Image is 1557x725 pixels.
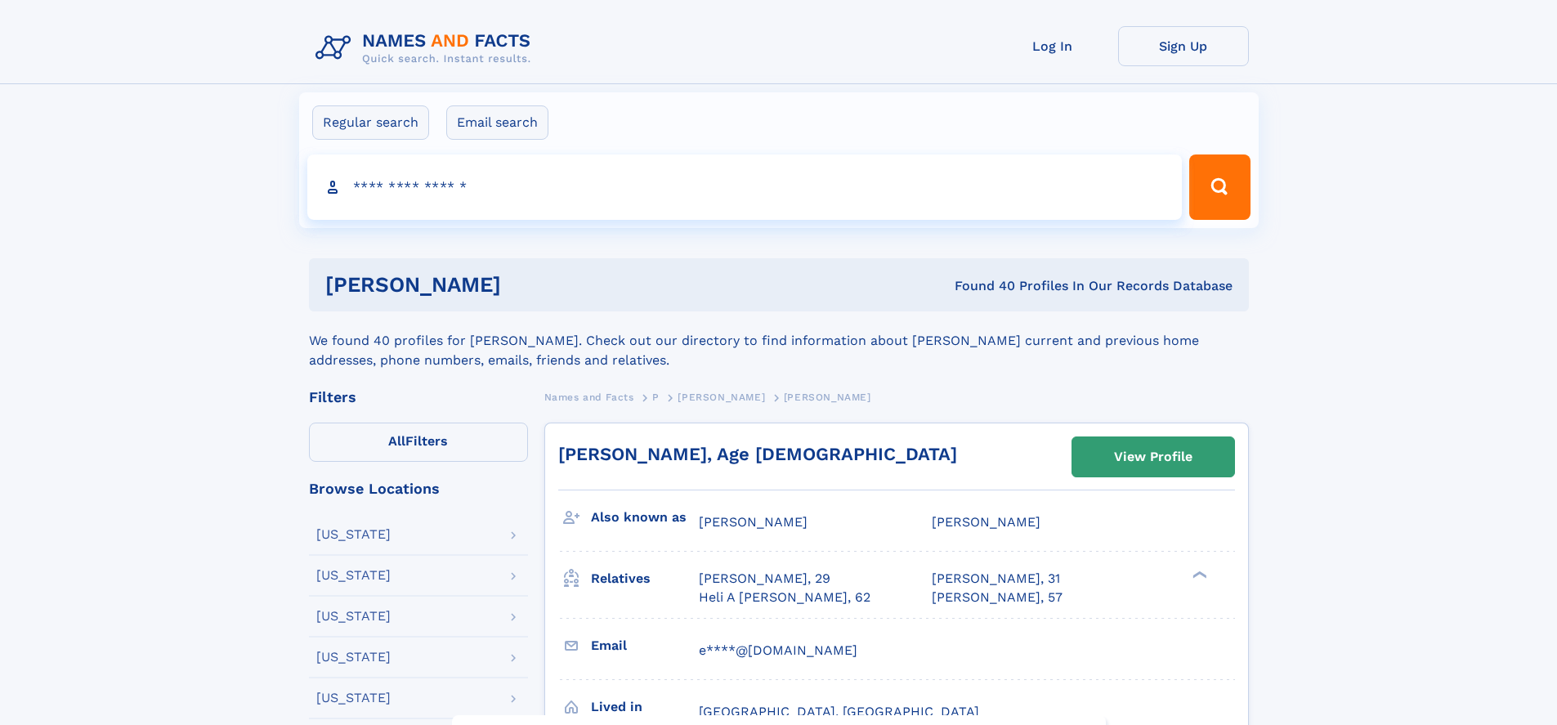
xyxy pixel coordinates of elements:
[652,387,660,407] a: P
[312,105,429,140] label: Regular search
[591,565,699,593] h3: Relatives
[932,514,1040,530] span: [PERSON_NAME]
[325,275,728,295] h1: [PERSON_NAME]
[309,481,528,496] div: Browse Locations
[784,392,871,403] span: [PERSON_NAME]
[591,693,699,721] h3: Lived in
[388,433,405,449] span: All
[309,311,1249,370] div: We found 40 profiles for [PERSON_NAME]. Check out our directory to find information about [PERSON...
[309,26,544,70] img: Logo Names and Facts
[316,651,391,664] div: [US_STATE]
[699,589,870,606] a: Heli A [PERSON_NAME], 62
[1072,437,1234,477] a: View Profile
[316,569,391,582] div: [US_STATE]
[699,570,830,588] a: [PERSON_NAME], 29
[1189,154,1250,220] button: Search Button
[316,691,391,705] div: [US_STATE]
[446,105,548,140] label: Email search
[699,514,808,530] span: [PERSON_NAME]
[309,390,528,405] div: Filters
[558,444,957,464] a: [PERSON_NAME], Age [DEMOGRAPHIC_DATA]
[727,277,1233,295] div: Found 40 Profiles In Our Records Database
[316,528,391,541] div: [US_STATE]
[987,26,1118,66] a: Log In
[699,704,979,719] span: [GEOGRAPHIC_DATA], [GEOGRAPHIC_DATA]
[678,392,765,403] span: [PERSON_NAME]
[316,610,391,623] div: [US_STATE]
[544,387,634,407] a: Names and Facts
[652,392,660,403] span: P
[1188,570,1208,580] div: ❯
[307,154,1183,220] input: search input
[1114,438,1192,476] div: View Profile
[932,589,1063,606] a: [PERSON_NAME], 57
[678,387,765,407] a: [PERSON_NAME]
[1118,26,1249,66] a: Sign Up
[309,423,528,462] label: Filters
[932,570,1060,588] a: [PERSON_NAME], 31
[591,503,699,531] h3: Also known as
[591,632,699,660] h3: Email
